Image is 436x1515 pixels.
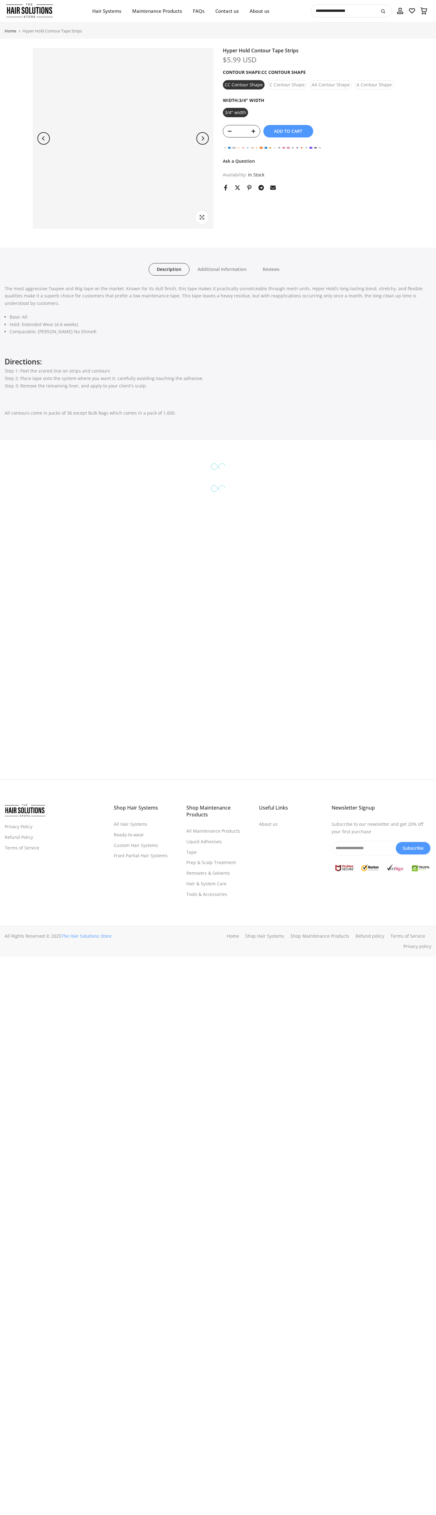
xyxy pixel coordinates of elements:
span: Subscribe [399,844,427,852]
a: Hair & System Care [186,881,227,887]
img: discover [250,146,255,150]
img: paypal [304,146,309,150]
img: amazon payments [223,146,228,150]
button: Next [196,132,209,145]
a: Prep & Scalp Treatment [186,859,236,865]
img: maestro [295,146,300,150]
span: CC Contour Shape [261,69,306,75]
span: Add to cart [274,129,302,133]
a: About us [259,821,278,827]
a: Share on Twitter [235,185,240,190]
a: FAQs [187,7,210,15]
span: 3/4" width [239,97,264,103]
a: Front Partial Hair Systems [114,853,168,858]
a: Shop Hair Systems [245,933,284,939]
img: google pay [272,146,277,150]
a: Reviews [255,263,288,276]
a: Hair Systems [87,7,127,15]
a: Share on Pinterest [247,185,252,190]
span: Width: [223,97,264,103]
button: Subscribe [396,842,430,854]
img: master [299,146,304,150]
div: All Rights Reserved © 2025 [5,932,213,940]
a: Shop Maintenance Products [290,933,349,939]
a: All Hair Systems [114,821,147,827]
a: Privacy policy [403,943,431,949]
img: dankort [241,146,246,150]
div: $5.99 USD [223,56,256,63]
h3: Newsletter Signup [332,804,431,811]
p: Subscribe to our newsletter and get 20% off your first purchase [332,820,431,835]
img: diners club [245,146,250,150]
li: Comparable: [PERSON_NAME] No Shine® [10,328,431,335]
img: apple pay [232,146,237,150]
span: Step 1: Peel the scored line on strips and contours Step 2: Place tape onto the system where you ... [5,368,204,389]
a: Share on Telegram [258,185,264,190]
img: dwolla [259,146,264,150]
button: Add to cart [263,125,313,137]
img: dogecoin [254,146,259,150]
li: Hold: Extended Wear (4-6 weeks) [10,321,431,328]
img: klarna-pay-later [286,146,291,150]
small: Directions: [5,357,42,367]
span: All contours come in packs of 36 except Bulk Bags which comes in a pack of 1,000. [5,410,176,416]
h3: Shop Hair Systems [114,804,177,811]
a: Custom Hair Systems [114,842,158,848]
img: forbrugsforeningen [263,146,268,150]
span: In Stock [248,172,264,178]
a: Home [5,29,16,33]
a: Liquid Adhesives [186,839,222,844]
a: About us [244,7,275,15]
div: 3/4" width [223,108,248,117]
img: visa [318,146,322,150]
img: bitcoin [236,146,241,150]
li: Base: All [10,313,431,321]
img: The Hair Solutions Store [6,2,53,19]
img: american express [227,146,232,150]
a: Ask a Question [223,158,255,164]
div: CC Contour Shape [223,80,265,89]
a: Contact us [210,7,244,15]
div: AA Contour Shape [310,80,352,89]
a: Privacy Policy [5,824,32,830]
button: Previous [37,132,50,145]
a: Additional Information [189,263,255,276]
span: The most aggressive Toupee and Wig tape on the market. Known for its dull finish, this tape makes... [5,286,423,306]
span: Hyper Hold Contour Tape Strips [22,28,82,34]
img: litecoin [290,146,295,150]
img: klarna [281,146,286,150]
div: A Contour Shape [355,80,394,89]
a: Share on Facebook [223,185,228,190]
a: Tools & Accessories [186,891,227,897]
a: Terms of Service [5,845,39,851]
img: sofort [313,146,318,150]
img: jcb [277,146,282,150]
a: All Maintenance Products [186,828,240,834]
a: Removers & Solvents [186,870,230,876]
img: shopify pay [309,146,313,150]
h1: Hyper Hold Contour Tape Strips [223,48,432,53]
img: interac [268,146,273,150]
a: Maintenance Products [127,7,187,15]
a: Share on Email [270,185,276,190]
a: Refund Policy [5,834,33,840]
h3: Shop Maintenance Products [186,804,250,818]
span: Contour Shape: [223,69,306,75]
h3: Useful Links [259,804,322,811]
a: The Hair Solutions Store [61,933,112,939]
div: Availability: [223,171,432,179]
a: Tape [186,849,197,855]
img: Premium Hair Care Products [33,48,213,229]
a: Description [149,263,189,276]
a: Home [227,933,239,939]
a: Ready-to-wear [114,832,144,838]
a: Terms of Service [390,933,425,939]
a: Refund policy [356,933,384,939]
div: C Contour Shape [268,80,307,89]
